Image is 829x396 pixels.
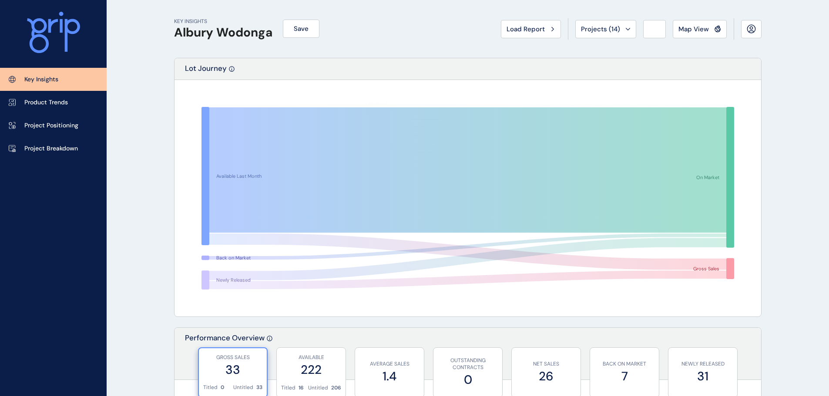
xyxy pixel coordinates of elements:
[359,368,420,385] label: 1.4
[299,384,304,392] p: 16
[281,384,295,392] p: Titled
[24,75,58,84] p: Key Insights
[575,20,636,38] button: Projects (14)
[256,384,262,391] p: 33
[438,357,498,372] p: OUTSTANDING CONTRACTS
[203,361,262,378] label: 33
[308,384,328,392] p: Untitled
[438,371,498,388] label: 0
[233,384,253,391] p: Untitled
[516,368,576,385] label: 26
[281,354,341,361] p: AVAILABLE
[678,25,709,33] span: Map View
[185,63,227,80] p: Lot Journey
[185,333,265,379] p: Performance Overview
[507,25,545,33] span: Load Report
[673,368,733,385] label: 31
[673,20,727,38] button: Map View
[283,20,319,38] button: Save
[221,384,224,391] p: 0
[203,384,218,391] p: Titled
[24,121,78,130] p: Project Positioning
[594,360,654,368] p: BACK ON MARKET
[359,360,420,368] p: AVERAGE SALES
[594,368,654,385] label: 7
[331,384,341,392] p: 206
[501,20,561,38] button: Load Report
[673,360,733,368] p: NEWLY RELEASED
[516,360,576,368] p: NET SALES
[203,354,262,361] p: GROSS SALES
[24,98,68,107] p: Product Trends
[581,25,620,33] span: Projects ( 14 )
[174,18,272,25] p: KEY INSIGHTS
[174,25,272,40] h1: Albury Wodonga
[24,144,78,153] p: Project Breakdown
[294,24,309,33] span: Save
[281,361,341,378] label: 222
